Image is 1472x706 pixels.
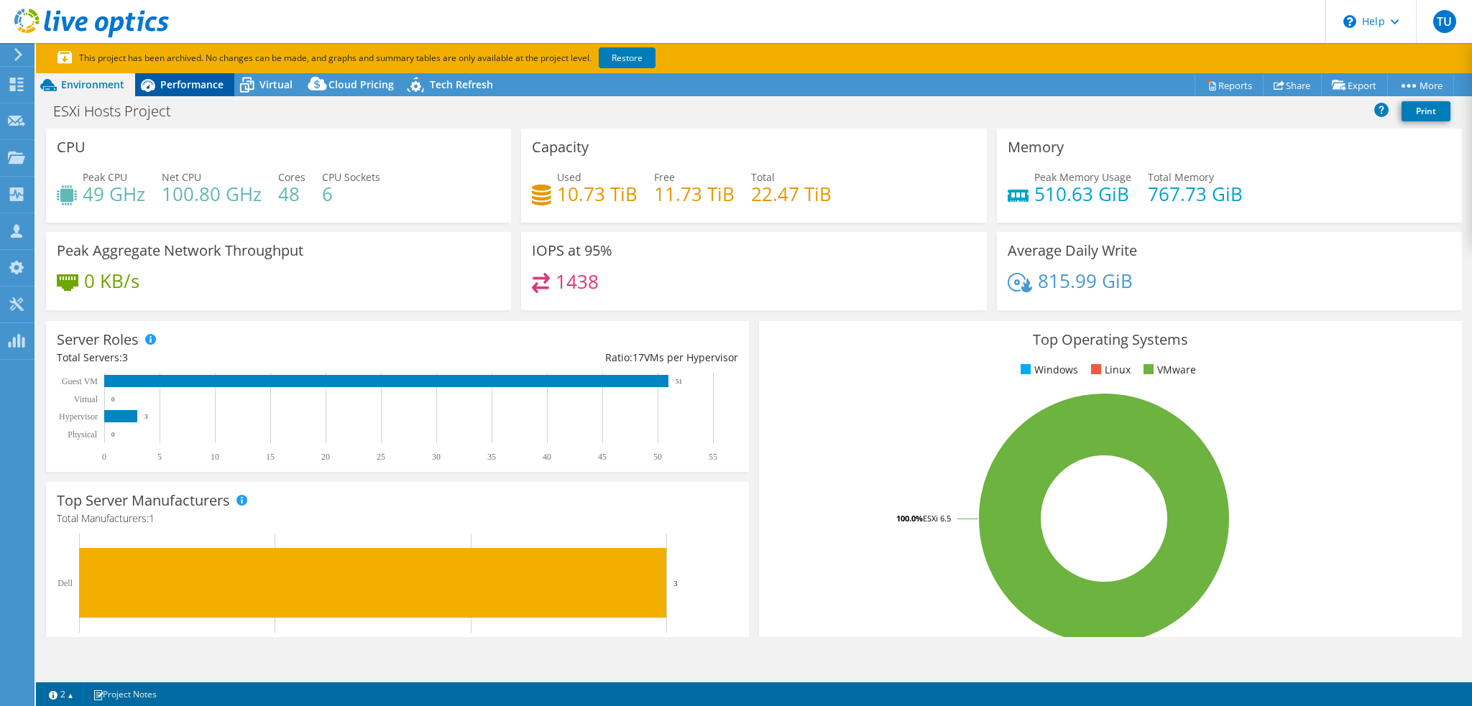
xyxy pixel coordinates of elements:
span: 17 [632,350,644,364]
text: 51 [676,378,682,385]
text: 55 [709,452,717,462]
h3: Average Daily Write [1008,243,1137,259]
h4: 0 KB/s [84,273,139,289]
div: Ratio: VMs per Hypervisor [397,350,738,366]
h4: 11.73 TiB [654,186,735,202]
text: 35 [487,452,496,462]
h3: Top Operating Systems [770,332,1451,348]
h4: 10.73 TiB [557,186,638,202]
h4: 48 [278,186,305,202]
h4: 815.99 GiB [1038,273,1133,289]
text: 5 [157,452,162,462]
span: Peak Memory Usage [1034,170,1131,184]
a: Export [1321,74,1388,96]
li: Linux [1087,362,1131,378]
text: 0 [111,396,115,403]
h4: 1438 [556,274,599,289]
text: 0 [102,452,106,462]
h3: Peak Aggregate Network Throughput [57,243,303,259]
span: Used [557,170,581,184]
a: More [1387,74,1454,96]
a: Project Notes [83,685,167,703]
a: Reports [1195,74,1264,96]
text: Physical [68,429,97,440]
span: TU [1433,10,1456,33]
span: 3 [122,350,128,364]
h3: CPU [57,139,86,155]
h4: 6 [322,186,380,202]
a: 2 [39,685,83,703]
p: This project has been archived. No changes can be made, and graphs and summary tables are only av... [57,50,762,66]
h4: 49 GHz [83,186,145,202]
text: 10 [211,452,219,462]
span: Total Memory [1148,170,1214,184]
h4: 767.73 GiB [1148,186,1243,202]
text: 25 [377,452,385,462]
text: Virtual [74,394,98,404]
span: Virtual [259,78,293,91]
h4: 100.80 GHz [162,186,262,202]
a: Print [1402,101,1450,121]
span: Total [751,170,775,184]
h4: Total Manufacturers: [57,511,738,526]
h3: Server Roles [57,332,139,348]
h4: 22.47 TiB [751,186,832,202]
text: 15 [266,452,275,462]
span: Cores [278,170,305,184]
svg: \n [1343,15,1356,28]
text: 0 [111,431,115,438]
li: VMware [1140,362,1196,378]
h3: Top Server Manufacturers [57,493,230,508]
tspan: 100.0% [896,513,923,524]
h1: ESXi Hosts Project [47,103,193,119]
span: 1 [149,511,155,525]
span: Tech Refresh [430,78,493,91]
div: Total Servers: [57,350,397,366]
span: Performance [160,78,224,91]
text: 3 [144,413,148,420]
tspan: ESXi 6.5 [923,513,951,524]
h4: 510.63 GiB [1034,186,1131,202]
text: 45 [598,452,607,462]
li: Windows [1017,362,1078,378]
text: 50 [653,452,662,462]
h3: Memory [1008,139,1064,155]
span: Net CPU [162,170,201,184]
span: CPU Sockets [322,170,380,184]
text: 30 [432,452,441,462]
text: 20 [321,452,330,462]
h3: Capacity [532,139,589,155]
text: Guest VM [62,376,98,386]
text: 40 [543,452,551,462]
span: Environment [61,78,124,91]
span: Free [654,170,675,184]
span: Peak CPU [83,170,127,184]
text: Hypervisor [59,412,98,422]
text: 3 [673,579,678,587]
span: Cloud Pricing [328,78,394,91]
h3: IOPS at 95% [532,243,612,259]
a: Share [1263,74,1322,96]
a: Restore [599,47,655,68]
text: Dell [57,578,73,588]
